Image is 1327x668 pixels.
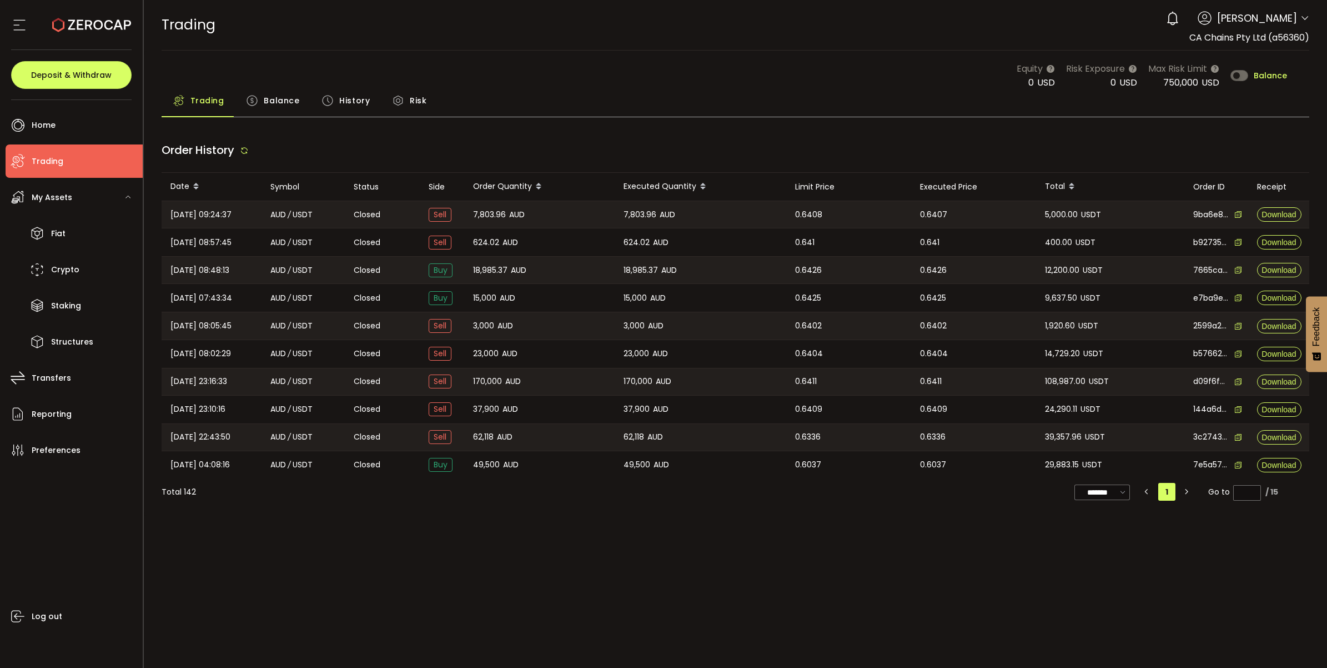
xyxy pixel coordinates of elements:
span: 9ba6e898-b757-436a-9a75-0c757ee03a1f [1193,209,1229,221]
em: / [288,320,291,332]
span: [DATE] 08:48:13 [170,264,229,277]
span: Deposit & Withdraw [31,71,112,79]
span: AUD [656,375,671,388]
span: Closed [354,403,380,415]
span: AUD [660,208,675,221]
span: 0.6402 [795,320,822,332]
em: / [288,236,291,249]
span: 23,000 [624,347,649,360]
span: AUD [500,292,515,305]
span: 12,200.00 [1045,264,1079,277]
span: 7,803.96 [473,208,506,221]
span: e7ba9ec1-e47a-4a7e-b5f7-1174bd070550 [1193,292,1229,304]
div: Executed Price [911,181,1036,193]
span: 23,000 [473,347,499,360]
span: AUD [270,264,286,277]
button: Download [1257,347,1301,361]
button: Download [1257,402,1301,417]
span: Buy [429,263,453,277]
span: AUD [652,347,668,360]
span: AUD [650,292,666,305]
em: / [288,431,291,443]
span: Fiat [51,226,66,242]
span: 0.6426 [795,264,822,277]
span: Transfers [32,370,71,386]
span: [DATE] 07:43:34 [170,292,232,305]
span: Balance [1254,72,1287,79]
span: Crypto [51,262,79,278]
span: AUD [502,236,518,249]
span: USDT [1083,264,1103,277]
span: 0.6037 [795,458,821,471]
span: Sell [429,402,451,416]
li: 1 [1158,483,1175,501]
span: Trading [162,15,215,34]
span: Go to [1208,484,1261,500]
div: Order ID [1184,181,1248,193]
span: USDT [1085,431,1105,443]
span: USD [1119,76,1137,89]
span: Sell [429,319,451,333]
span: 18,985.37 [473,264,507,277]
span: AUD [505,375,521,388]
button: Download [1257,430,1301,445]
span: AUD [497,431,512,443]
span: 0.6425 [795,292,821,305]
span: USDT [1080,292,1100,305]
div: Total 142 [162,486,196,498]
span: 15,000 [624,292,647,305]
span: 108,987.00 [1045,375,1085,388]
span: b5766201-d92d-4d89-b14b-a914763fe8c4 [1193,348,1229,360]
span: 0.641 [795,236,815,249]
span: AUD [270,403,286,416]
span: Closed [354,431,380,443]
span: USDT [1078,320,1098,332]
span: Structures [51,334,93,350]
span: Download [1261,406,1296,413]
span: CA Chains Pty Ltd (a56360) [1189,31,1309,44]
span: AUD [503,458,519,471]
span: 37,900 [473,403,499,416]
span: 7,803.96 [624,208,656,221]
span: 0.6402 [920,320,947,332]
span: 0.6409 [920,403,947,416]
span: Download [1261,238,1296,246]
span: Feedback [1311,307,1321,346]
span: AUD [270,292,286,305]
button: Feedback - Show survey [1306,296,1327,372]
span: Download [1261,322,1296,330]
span: Closed [354,265,380,276]
span: Download [1261,433,1296,441]
div: Order Quantity [464,177,615,196]
span: AUD [653,236,668,249]
span: Equity [1017,62,1043,76]
span: [DATE] 23:16:33 [170,375,227,388]
span: Closed [354,292,380,304]
span: 0 [1110,76,1116,89]
span: b9273550-9ec8-42ab-b440-debceb6bf362 [1193,237,1229,248]
div: Executed Quantity [615,177,786,196]
span: 29,883.15 [1045,458,1079,471]
span: Download [1261,378,1296,386]
span: Staking [51,298,81,314]
span: Sell [429,430,451,444]
span: Sell [429,375,451,388]
span: 0.641 [920,236,939,249]
span: 170,000 [473,375,502,388]
em: / [288,292,291,305]
span: USDT [293,236,313,249]
span: Closed [354,237,380,248]
span: Preferences [32,442,81,458]
span: 39,357.96 [1045,431,1082,443]
span: My Assets [32,190,72,206]
span: Download [1261,350,1296,358]
span: AUD [270,431,286,443]
span: Closed [354,320,380,332]
span: Risk [410,89,426,112]
span: 0.6411 [920,375,942,388]
em: / [288,403,291,416]
span: 0.6404 [795,347,823,360]
span: 0.6425 [920,292,946,305]
span: Buy [429,458,453,472]
span: AUD [511,264,526,277]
